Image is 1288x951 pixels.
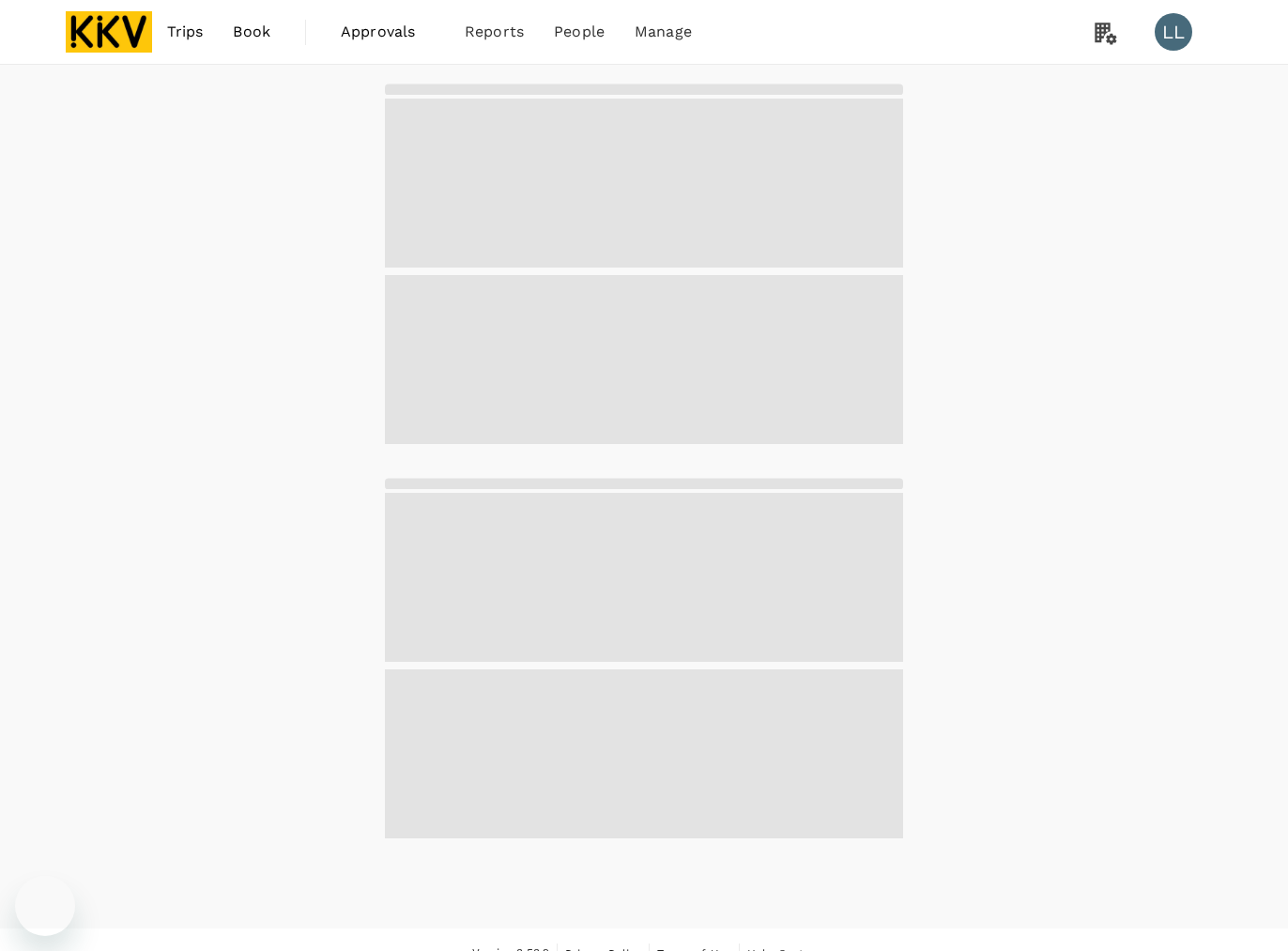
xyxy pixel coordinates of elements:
span: People [554,21,605,43]
span: Reports [465,21,524,43]
span: Book [233,21,270,43]
span: Trips [167,21,204,43]
span: Manage [635,21,692,43]
img: KKV Supply Chain Sdn Bhd [66,11,152,53]
div: LL [1155,13,1192,51]
span: Approvals [341,21,435,43]
iframe: Button to launch messaging window [15,876,75,936]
